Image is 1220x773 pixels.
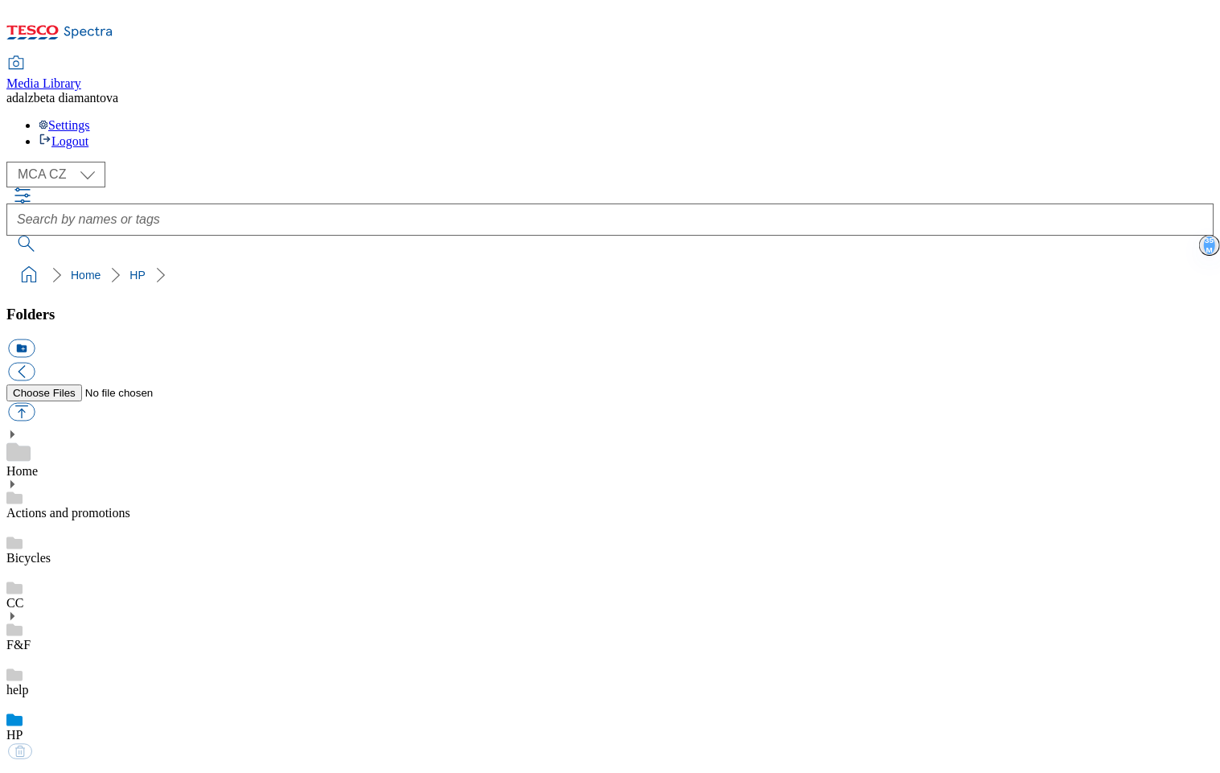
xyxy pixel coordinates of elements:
[6,683,29,697] a: help
[71,269,101,282] a: Home
[6,260,1214,290] nav: breadcrumb
[129,269,145,282] a: HP
[6,728,23,742] a: HP
[6,306,1214,323] h3: Folders
[39,118,90,132] a: Settings
[6,204,1214,236] input: Search by names or tags
[6,464,38,478] a: Home
[6,551,51,565] a: Bicycles
[16,262,42,288] a: home
[39,134,88,148] a: Logout
[6,638,31,652] a: F&F
[6,506,130,520] a: Actions and promotions
[6,91,18,105] span: ad
[18,91,118,105] span: alzbeta diamantova
[6,57,81,91] a: Media Library
[6,76,81,90] span: Media Library
[6,596,23,610] a: CC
